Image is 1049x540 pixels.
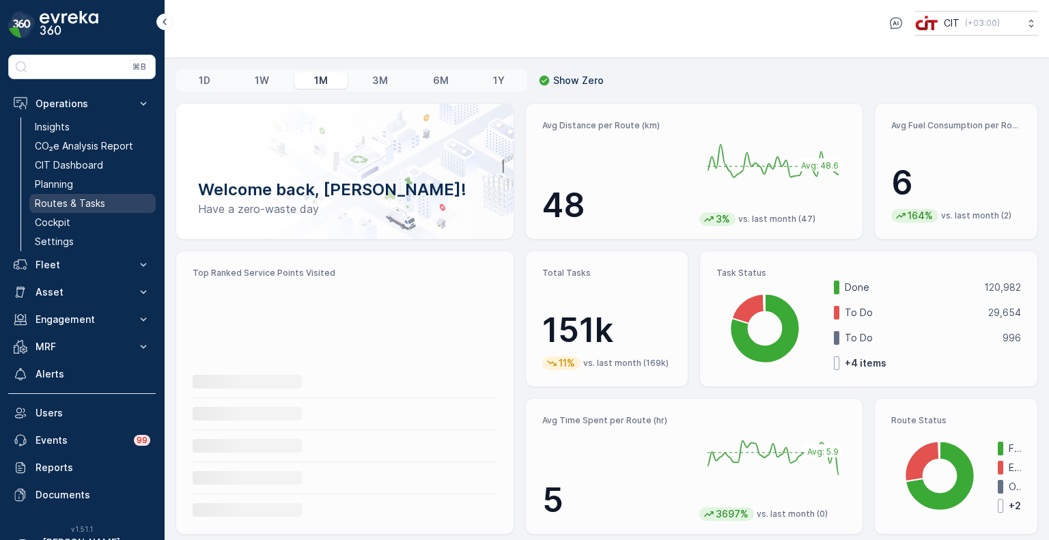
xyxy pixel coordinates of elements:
[891,162,1021,203] p: 6
[988,306,1021,319] p: 29,654
[199,74,210,87] p: 1D
[542,480,689,521] p: 5
[36,97,128,111] p: Operations
[8,306,156,333] button: Engagement
[29,213,156,232] a: Cockpit
[542,310,672,351] p: 151k
[845,356,886,370] p: + 4 items
[714,212,731,226] p: 3%
[906,209,934,223] p: 164%
[35,158,103,172] p: CIT Dashboard
[29,156,156,175] a: CIT Dashboard
[738,214,815,225] p: vs. last month (47)
[915,16,938,31] img: cit-logo_pOk6rL0.png
[716,268,1021,279] p: Task Status
[965,18,1000,29] p: ( +03:00 )
[583,358,669,369] p: vs. last month (169k)
[8,481,156,509] a: Documents
[8,454,156,481] a: Reports
[35,120,70,134] p: Insights
[542,268,672,279] p: Total Tasks
[891,120,1021,131] p: Avg Fuel Consumption per Route (lt)
[36,258,128,272] p: Fleet
[35,139,133,153] p: CO₂e Analysis Report
[557,356,576,370] p: 11%
[29,175,156,194] a: Planning
[493,74,505,87] p: 1Y
[29,117,156,137] a: Insights
[8,427,156,454] a: Events99
[8,360,156,388] a: Alerts
[845,331,994,345] p: To Do
[845,281,975,294] p: Done
[1009,461,1021,474] p: Expired
[36,367,150,381] p: Alerts
[137,435,148,446] p: 99
[255,74,269,87] p: 1W
[984,281,1021,294] p: 120,982
[198,201,492,217] p: Have a zero-waste day
[941,210,1011,221] p: vs. last month (2)
[29,232,156,251] a: Settings
[29,137,156,156] a: CO₂e Analysis Report
[1009,442,1021,455] p: Finished
[891,415,1021,426] p: Route Status
[714,507,750,521] p: 3697%
[36,313,128,326] p: Engagement
[8,251,156,279] button: Fleet
[915,11,1038,35] button: CIT(+03:00)
[36,461,150,474] p: Reports
[1009,480,1021,494] p: Offline
[8,399,156,427] a: Users
[8,333,156,360] button: MRF
[35,235,74,248] p: Settings
[8,90,156,117] button: Operations
[542,415,689,426] p: Avg Time Spent per Route (hr)
[36,340,128,354] p: MRF
[1003,331,1021,345] p: 996
[8,11,36,38] img: logo
[845,306,979,319] p: To Do
[35,197,105,210] p: Routes & Tasks
[35,216,70,229] p: Cockpit
[433,74,449,87] p: 6M
[542,120,689,131] p: Avg Distance per Route (km)
[36,488,150,502] p: Documents
[542,185,689,226] p: 48
[35,177,73,191] p: Planning
[36,434,126,447] p: Events
[314,74,328,87] p: 1M
[40,11,98,38] img: logo_dark-DEwI_e13.png
[36,285,128,299] p: Asset
[36,406,150,420] p: Users
[553,74,604,87] p: Show Zero
[1009,499,1023,513] p: + 2
[8,525,156,533] span: v 1.51.1
[372,74,388,87] p: 3M
[944,16,960,30] p: CIT
[8,279,156,306] button: Asset
[198,179,492,201] p: Welcome back, [PERSON_NAME]!
[132,61,146,72] p: ⌘B
[757,509,828,520] p: vs. last month (0)
[193,268,497,279] p: Top Ranked Service Points Visited
[29,194,156,213] a: Routes & Tasks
